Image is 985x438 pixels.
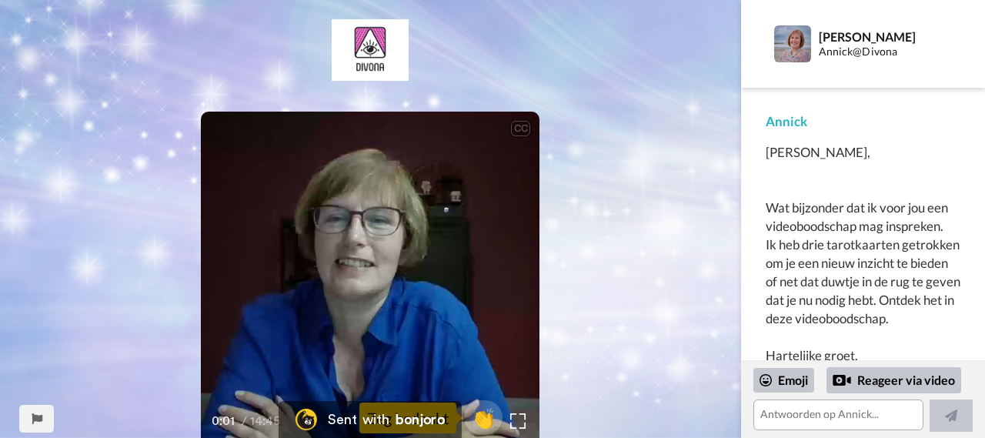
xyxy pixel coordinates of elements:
[833,371,851,390] div: Reply by Video
[511,121,530,136] div: CC
[212,412,239,430] span: 0:01
[328,413,389,426] div: Sent with
[819,45,960,59] div: Annick@Divona
[396,413,445,426] div: bonjoro
[774,25,811,62] img: Profile Image
[332,19,409,81] img: cbc18a4a-4837-465f-aa82-a9482c55f527
[766,143,960,402] div: [PERSON_NAME], Wat bijzonder dat ik voor jou een videoboodschap mag inspreken. Ik heb drie tarotk...
[295,409,317,430] img: Bonjoro Logo
[250,412,277,430] span: 14:45
[464,406,503,430] span: 👏
[242,412,247,430] span: /
[819,29,960,44] div: [PERSON_NAME]
[464,400,503,435] button: 👏
[826,367,961,393] div: Reageer via video
[279,401,462,438] a: Bonjoro LogoSent withbonjoro
[753,368,814,393] div: Emoji
[510,413,526,429] img: Full screen
[766,112,960,131] div: Annick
